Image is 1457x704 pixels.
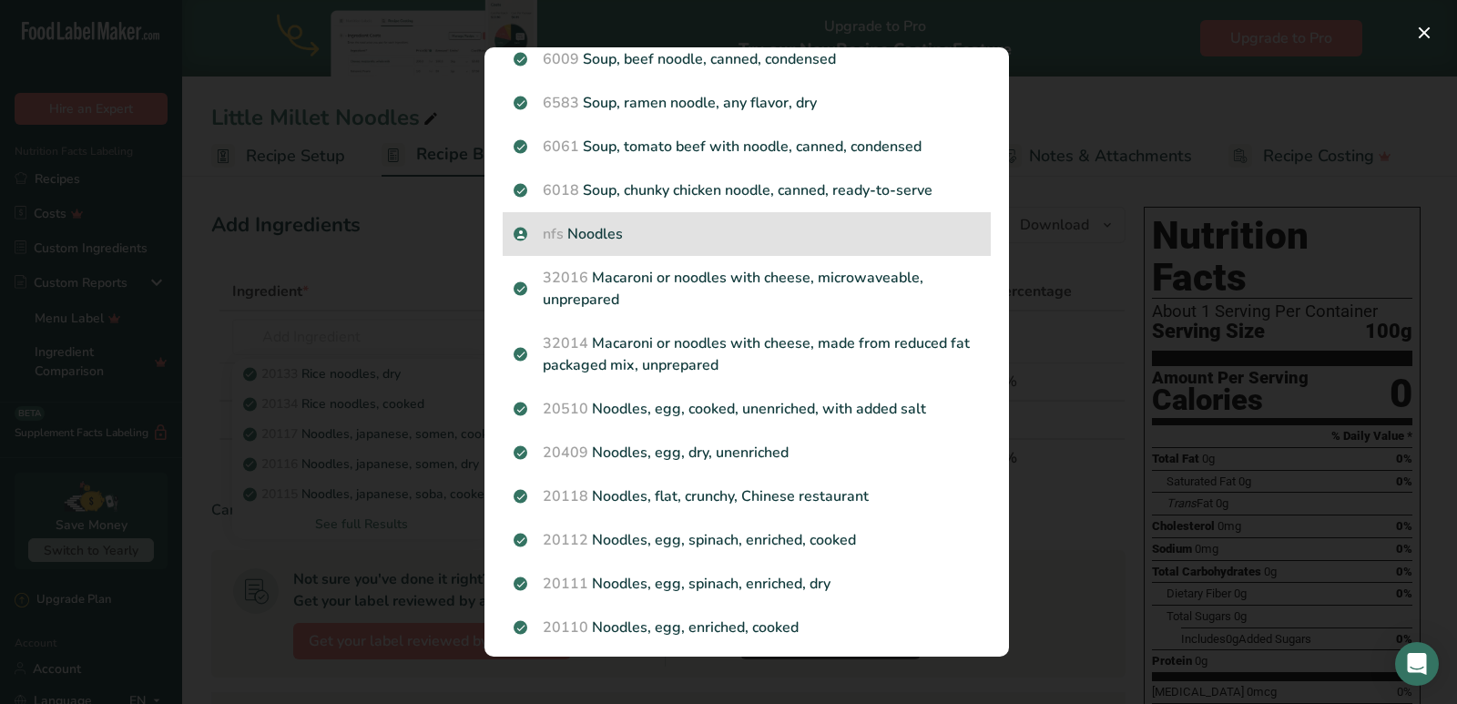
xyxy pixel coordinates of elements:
p: Soup, ramen noodle, any flavor, dry [514,92,980,114]
p: Macaroni or noodles with cheese, microwaveable, unprepared [514,267,980,311]
span: 20409 [543,443,588,463]
p: Noodles, egg, spinach, enriched, dry [514,573,980,595]
p: Soup, chunky chicken noodle, canned, ready-to-serve [514,179,980,201]
span: 20510 [543,399,588,419]
p: Noodles, egg, cooked, unenriched, with added salt [514,398,980,420]
p: Noodles, egg, spinach, enriched, cooked [514,529,980,551]
span: 6009 [543,49,579,69]
span: 6018 [543,180,579,200]
span: 6061 [543,137,579,157]
p: Noodles, egg, enriched, cooked [514,617,980,638]
p: Noodles, flat, crunchy, Chinese restaurant [514,485,980,507]
span: 32016 [543,268,588,288]
span: 6583 [543,93,579,113]
p: Soup, tomato beef with noodle, canned, condensed [514,136,980,158]
p: Noodles, egg, dry, unenriched [514,442,980,464]
div: Open Intercom Messenger [1395,642,1439,686]
span: nfs [543,224,564,244]
p: Macaroni or noodles with cheese, made from reduced fat packaged mix, unprepared [514,332,980,376]
span: 20118 [543,486,588,506]
span: 20112 [543,530,588,550]
p: Noodles [514,223,980,245]
p: Soup, beef noodle, canned, condensed [514,48,980,70]
span: 20110 [543,617,588,638]
span: 20111 [543,574,588,594]
span: 32014 [543,333,588,353]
